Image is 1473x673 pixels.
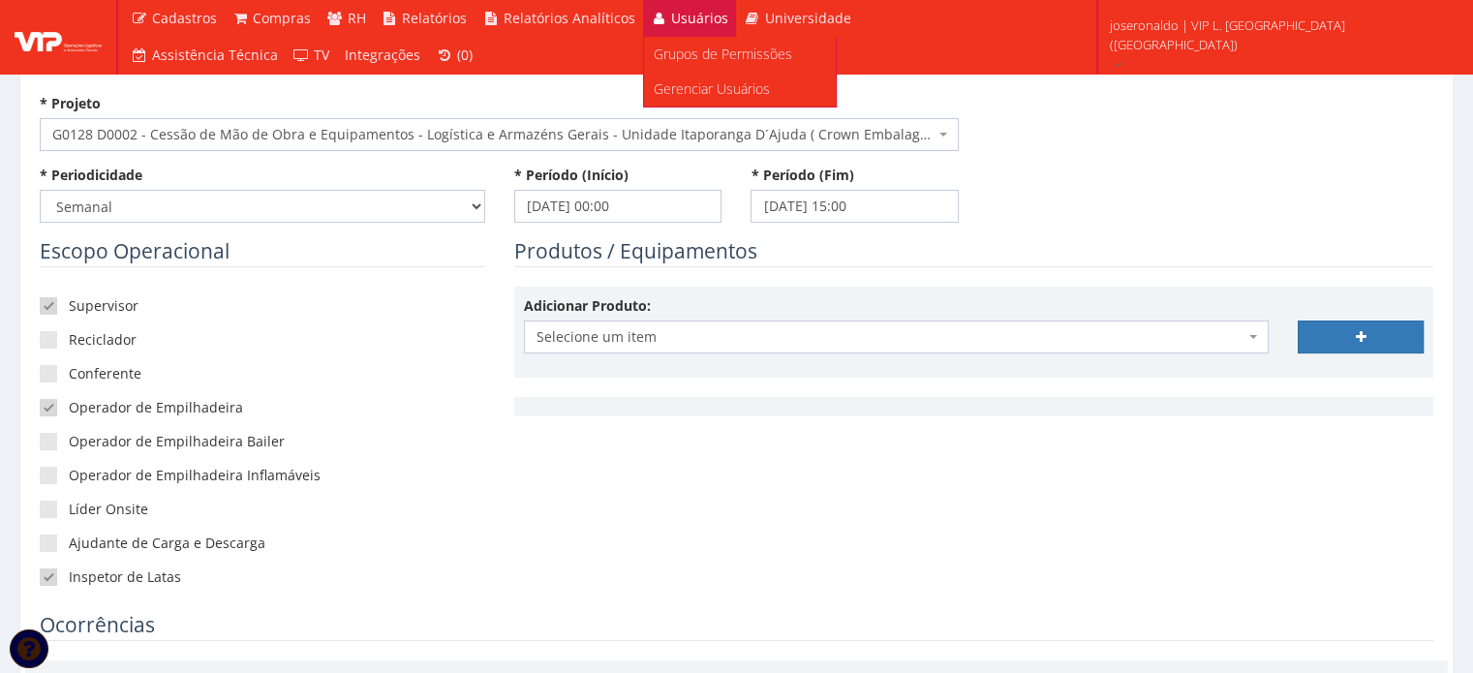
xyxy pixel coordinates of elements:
[40,364,485,383] label: Conferente
[345,46,420,64] span: Integrações
[514,237,1433,267] legend: Produtos / Equipamentos
[123,37,286,74] a: Assistência Técnica
[40,398,485,417] label: Operador de Empilhadeira
[40,118,959,151] span: G0128 D0002 - Cessão de Mão de Obra e Equipamentos - Logística e Armazéns Gerais - Unidade Itapor...
[40,237,485,267] legend: Escopo Operacional
[428,37,480,74] a: (0)
[253,9,311,27] span: Compras
[15,22,102,51] img: logo
[152,46,278,64] span: Assistência Técnica
[337,37,428,74] a: Integrações
[644,72,836,107] a: Gerenciar Usuários
[514,166,629,185] label: * Período (Início)
[40,534,485,553] label: Ajudante de Carga e Descarga
[751,166,853,185] label: * Período (Fim)
[654,79,770,98] span: Gerenciar Usuários
[654,45,792,63] span: Grupos de Permissões
[40,466,485,485] label: Operador de Empilhadeira Inflamáveis
[152,9,217,27] span: Cadastros
[504,9,635,27] span: Relatórios Analíticos
[40,611,1433,641] legend: Ocorrências
[40,166,142,185] label: * Periodicidade
[644,37,836,72] a: Grupos de Permissões
[1110,15,1448,54] span: joseronaldo | VIP L. [GEOGRAPHIC_DATA] ([GEOGRAPHIC_DATA])
[40,94,101,113] label: * Projeto
[348,9,366,27] span: RH
[524,296,651,316] label: Adicionar Produto:
[314,46,329,64] span: TV
[40,432,485,451] label: Operador de Empilhadeira Bailer
[402,9,467,27] span: Relatórios
[40,296,485,316] label: Supervisor
[457,46,473,64] span: (0)
[524,321,1269,353] span: Selecione um item
[537,327,1244,347] span: Selecione um item
[40,567,485,587] label: Inspetor de Latas
[40,330,485,350] label: Reciclador
[765,9,851,27] span: Universidade
[671,9,728,27] span: Usuários
[40,500,485,519] label: Líder Onsite
[52,125,935,144] span: G0128 D0002 - Cessão de Mão de Obra e Equipamentos - Logística e Armazéns Gerais - Unidade Itapor...
[286,37,338,74] a: TV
